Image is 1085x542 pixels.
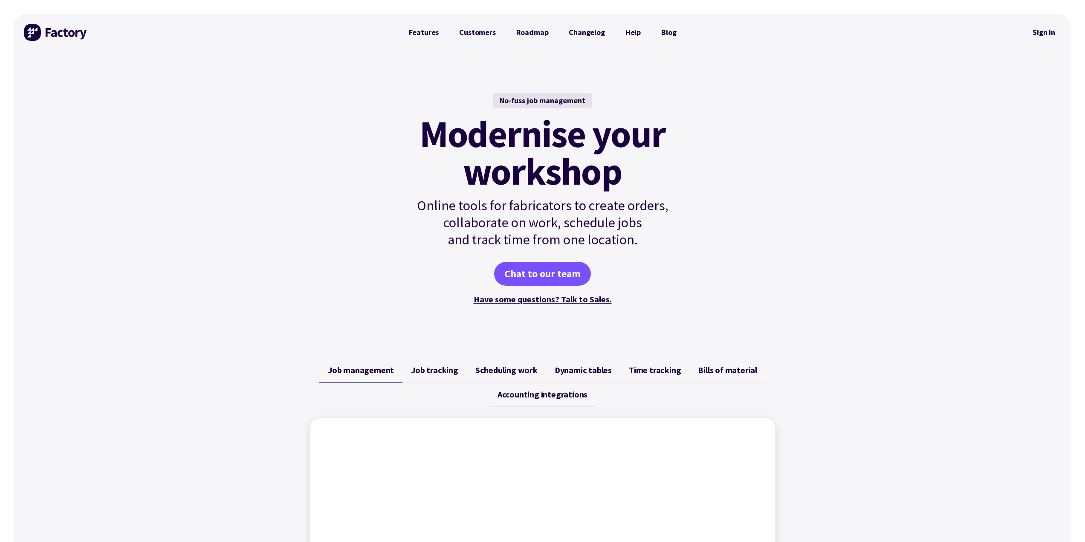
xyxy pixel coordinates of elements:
[615,24,651,41] a: Help
[494,262,591,286] a: Chat to our team
[555,365,612,375] span: Dynamic tables
[506,24,559,41] a: Roadmap
[629,365,681,375] span: Time tracking
[449,24,506,41] a: Customers
[558,24,615,41] a: Changelog
[399,24,449,41] a: Features
[328,365,394,375] span: Job management
[399,197,687,248] p: Online tools for fabricators to create orders, collaborate on work, schedule jobs and track time ...
[24,24,88,41] img: Factory
[399,24,687,41] nav: Primary Navigation
[475,365,538,375] span: Scheduling work
[698,365,757,375] span: Bills of material
[474,294,612,304] a: Have some questions? Talk to Sales.
[498,389,587,400] span: Accounting integrations
[493,93,592,108] div: No-fuss job management
[1027,23,1061,42] nav: Secondary Navigation
[1027,23,1061,42] a: Sign in
[651,24,686,41] a: Blog
[411,365,458,375] span: Job tracking
[420,115,665,190] mark: Modernise your workshop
